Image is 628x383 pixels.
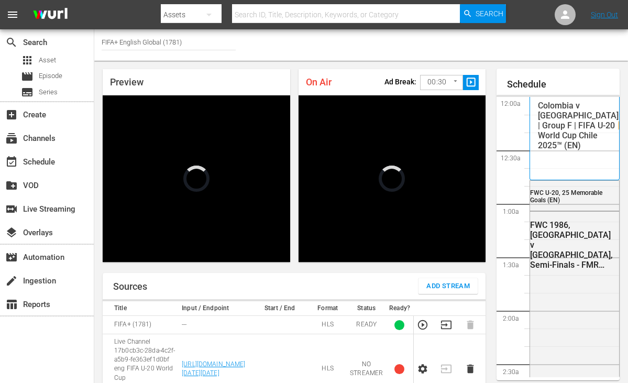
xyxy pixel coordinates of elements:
button: Search [460,4,506,23]
span: Channels [5,132,18,145]
div: Video Player [103,95,290,262]
th: Ready? [386,301,413,316]
td: FIFA+ (1781) [103,316,179,334]
td: --- [179,316,251,334]
span: Live Streaming [5,203,18,215]
span: Series [39,87,58,97]
span: Search [5,36,18,49]
a: [URL][DOMAIN_NAME][DATE][DATE] [182,360,245,377]
th: Title [103,301,179,316]
span: Create [5,108,18,121]
span: menu [6,8,19,21]
button: Delete [465,363,476,375]
span: Preview [110,76,144,87]
span: VOD [5,179,18,192]
th: Format [309,301,347,316]
div: Video Player [299,95,486,262]
span: Asset [39,55,56,65]
td: HLS [309,316,347,334]
div: FWC 1986, [GEOGRAPHIC_DATA] v [GEOGRAPHIC_DATA], Semi-Finals - FMR (EN) [530,220,616,270]
span: Asset [21,54,34,67]
span: Episode [21,70,34,83]
span: Reports [5,298,18,311]
span: Ingestion [5,275,18,287]
span: Series [21,86,34,99]
span: Search [476,4,503,23]
p: 1 [619,122,622,129]
p: Colombia v [GEOGRAPHIC_DATA] | Group F | FIFA U-20 World Cup Chile 2025™ (EN) [538,101,619,150]
a: Sign Out [591,10,618,19]
th: Status [347,301,386,316]
button: Add Stream [418,278,478,294]
span: FWC U-20, 25 Memorable Goals (EN) [530,189,602,204]
span: Automation [5,251,18,264]
span: Episode [39,71,62,81]
td: READY [347,316,386,334]
th: Start / End [251,301,309,316]
p: Ad Break: [384,78,416,86]
th: Input / Endpoint [179,301,251,316]
div: 00:30 [420,72,463,92]
span: layers [5,226,18,239]
span: slideshow_sharp [465,76,477,89]
h1: Sources [113,281,147,292]
span: On Air [306,76,332,87]
span: Add Stream [426,280,470,292]
button: Configure [417,363,428,375]
h1: Schedule [507,79,620,90]
button: Transition [440,319,452,331]
span: event_available [5,156,18,168]
img: ans4CAIJ8jUAAAAAAAAAAAAAAAAAAAAAAAAgQb4GAAAAAAAAAAAAAAAAAAAAAAAAJMjXAAAAAAAAAAAAAAAAAAAAAAAAgAT5G... [25,3,75,27]
button: Preview Stream [417,319,428,331]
